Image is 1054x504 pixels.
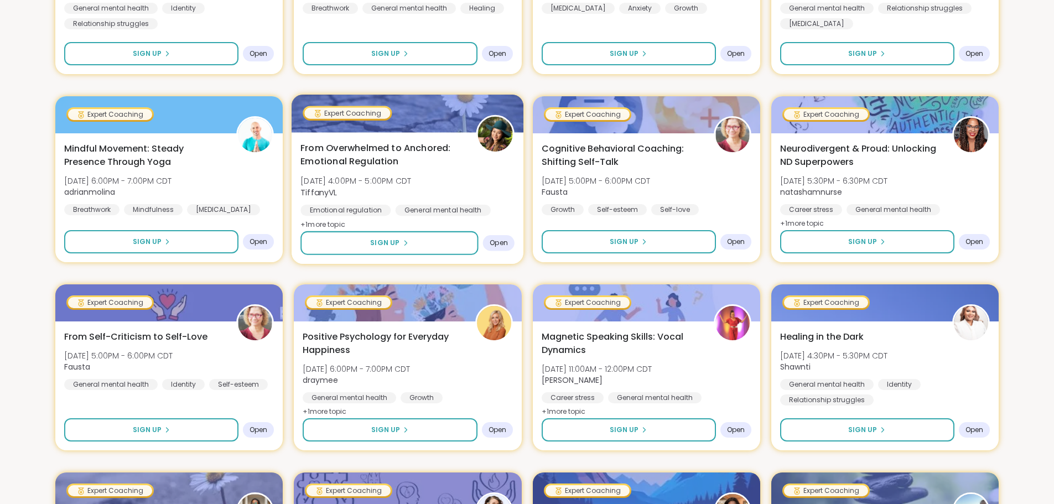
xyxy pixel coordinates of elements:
button: Sign Up [303,42,477,65]
b: Fausta [542,186,568,198]
span: [DATE] 4:00PM - 5:00PM CDT [300,175,411,186]
div: Mindfulness [124,204,183,215]
div: General mental health [64,379,158,390]
div: Growth [665,3,707,14]
button: Sign Up [300,231,479,255]
button: Sign Up [542,230,716,253]
div: Expert Coaching [68,297,152,308]
span: Open [250,237,267,246]
span: Open [965,425,983,434]
span: From Overwhelmed to Anchored: Emotional Regulation [300,142,464,169]
span: Open [965,49,983,58]
div: General mental health [64,3,158,14]
span: Sign Up [610,49,638,59]
div: Expert Coaching [784,109,868,120]
div: Breathwork [64,204,120,215]
div: [MEDICAL_DATA] [187,204,260,215]
div: Self-esteem [209,379,268,390]
span: Open [250,425,267,434]
span: Open [727,49,745,58]
div: Relationship struggles [780,394,874,406]
b: [PERSON_NAME] [542,375,603,386]
div: General mental health [780,379,874,390]
span: Open [727,237,745,246]
span: Magnetic Speaking Skills: Vocal Dynamics [542,330,702,357]
button: Sign Up [64,418,238,441]
span: Positive Psychology for Everyday Happiness [303,330,463,357]
div: Expert Coaching [784,297,868,308]
b: adrianmolina [64,186,115,198]
div: General mental health [396,205,491,216]
button: Sign Up [780,418,954,441]
img: TiffanyVL [478,117,513,152]
div: Expert Coaching [68,109,152,120]
div: Emotional regulation [300,205,391,216]
img: Fausta [715,118,750,152]
div: Self-love [651,204,699,215]
div: Identity [162,3,205,14]
div: General mental health [847,204,940,215]
div: Career stress [780,204,842,215]
b: Fausta [64,361,90,372]
div: [MEDICAL_DATA] [780,18,853,29]
span: Sign Up [371,425,400,435]
span: Sign Up [610,237,638,247]
div: Growth [542,204,584,215]
button: Sign Up [64,230,238,253]
div: Identity [162,379,205,390]
span: Sign Up [133,425,162,435]
div: Expert Coaching [546,109,630,120]
b: draymee [303,375,338,386]
span: Sign Up [371,49,400,59]
span: [DATE] 6:00PM - 7:00PM CDT [64,175,172,186]
span: Cognitive Behavioral Coaching: Shifting Self-Talk [542,142,702,169]
button: Sign Up [303,418,477,441]
span: [DATE] 6:00PM - 7:00PM CDT [303,363,410,375]
span: Sign Up [610,425,638,435]
div: Expert Coaching [305,107,391,118]
button: Sign Up [64,42,238,65]
div: Expert Coaching [307,485,391,496]
button: Sign Up [542,418,716,441]
div: Breathwork [303,3,358,14]
div: Expert Coaching [546,297,630,308]
img: Lisa_LaCroix [715,306,750,340]
span: Open [250,49,267,58]
div: Expert Coaching [68,485,152,496]
div: Expert Coaching [784,485,868,496]
span: Open [489,425,506,434]
button: Sign Up [542,42,716,65]
div: General mental health [362,3,456,14]
b: natashamnurse [780,186,842,198]
img: Shawnti [954,306,988,340]
div: Relationship struggles [878,3,972,14]
span: Mindful Movement: Steady Presence Through Yoga [64,142,224,169]
div: Growth [401,392,443,403]
div: Identity [878,379,921,390]
div: [MEDICAL_DATA] [542,3,615,14]
img: natashamnurse [954,118,988,152]
div: General mental health [608,392,702,403]
span: Sign Up [133,49,162,59]
div: Relationship struggles [64,18,158,29]
img: adrianmolina [238,118,272,152]
div: Career stress [542,392,604,403]
span: Open [489,49,506,58]
span: [DATE] 5:00PM - 6:00PM CDT [64,350,173,361]
span: From Self-Criticism to Self-Love [64,330,207,344]
span: Sign Up [848,425,877,435]
div: Healing [460,3,504,14]
span: [DATE] 5:00PM - 6:00PM CDT [542,175,650,186]
div: General mental health [780,3,874,14]
span: [DATE] 11:00AM - 12:00PM CDT [542,363,652,375]
span: Healing in the Dark [780,330,864,344]
div: Anxiety [619,3,661,14]
b: TiffanyVL [300,186,337,198]
img: Fausta [238,306,272,340]
span: Sign Up [371,238,400,248]
span: Neurodivergent & Proud: Unlocking ND Superpowers [780,142,940,169]
span: [DATE] 4:30PM - 5:30PM CDT [780,350,887,361]
span: Open [965,237,983,246]
button: Sign Up [780,42,954,65]
span: Open [727,425,745,434]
